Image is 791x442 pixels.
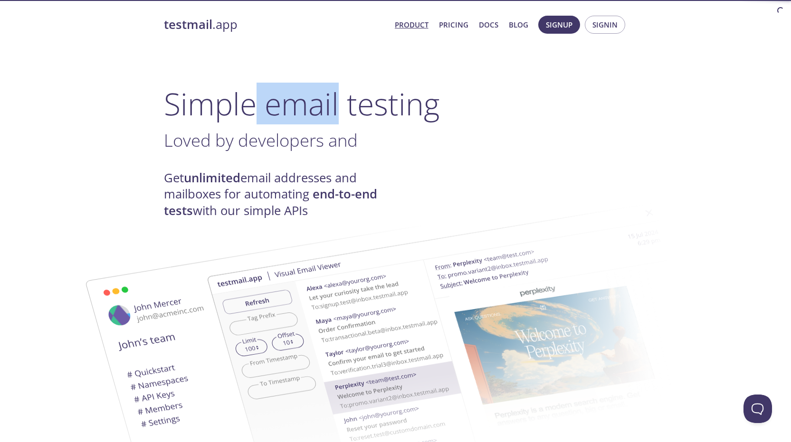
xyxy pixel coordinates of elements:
[164,186,377,218] strong: end-to-end tests
[164,17,387,33] a: testmail.app
[509,19,528,31] a: Blog
[546,19,572,31] span: Signup
[538,16,580,34] button: Signup
[743,395,772,423] iframe: Help Scout Beacon - Open
[184,169,240,186] strong: unlimited
[164,85,628,122] h1: Simple email testing
[395,19,429,31] a: Product
[479,19,498,31] a: Docs
[164,128,358,152] span: Loved by developers and
[592,19,618,31] span: Signin
[439,19,468,31] a: Pricing
[585,16,625,34] button: Signin
[164,170,396,219] h4: Get email addresses and mailboxes for automating with our simple APIs
[164,16,212,33] strong: testmail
